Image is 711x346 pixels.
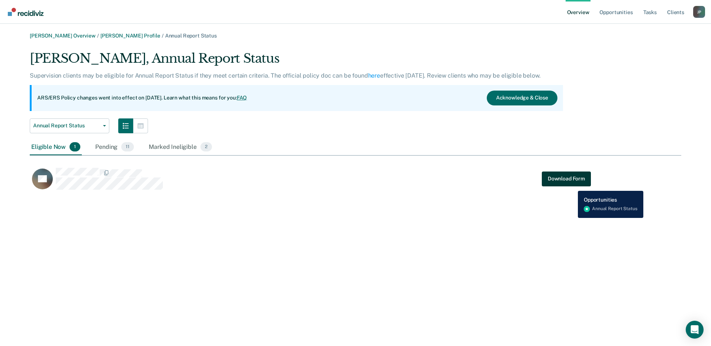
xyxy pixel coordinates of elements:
div: Marked Ineligible2 [147,139,213,156]
a: FAQ [237,95,247,101]
a: [PERSON_NAME] Overview [30,33,96,39]
button: Profile dropdown button [693,6,705,18]
span: / [96,33,100,39]
span: Annual Report Status [33,123,100,129]
div: Open Intercom Messenger [686,321,704,339]
div: Eligible Now1 [30,139,82,156]
a: here [368,72,380,79]
a: [PERSON_NAME] Profile [100,33,160,39]
span: 1 [70,142,80,152]
img: Recidiviz [8,8,44,16]
button: Annual Report Status [30,118,109,133]
p: ARS/ERS Policy changes went into effect on [DATE]. Learn what this means for you: [37,94,247,102]
span: Annual Report Status [165,33,217,39]
div: Pending11 [94,139,135,156]
p: Supervision clients may be eligible for Annual Report Status if they meet certain criteria. The o... [30,72,540,79]
span: 11 [121,142,134,152]
div: CaseloadOpportunityCell-03870736 [30,167,600,197]
a: Navigate to form link [542,172,591,186]
div: [PERSON_NAME], Annual Report Status [30,51,563,72]
span: / [160,33,165,39]
span: 2 [200,142,212,152]
div: J P [693,6,705,18]
button: Acknowledge & Close [487,91,557,105]
button: Download Form [542,172,591,186]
